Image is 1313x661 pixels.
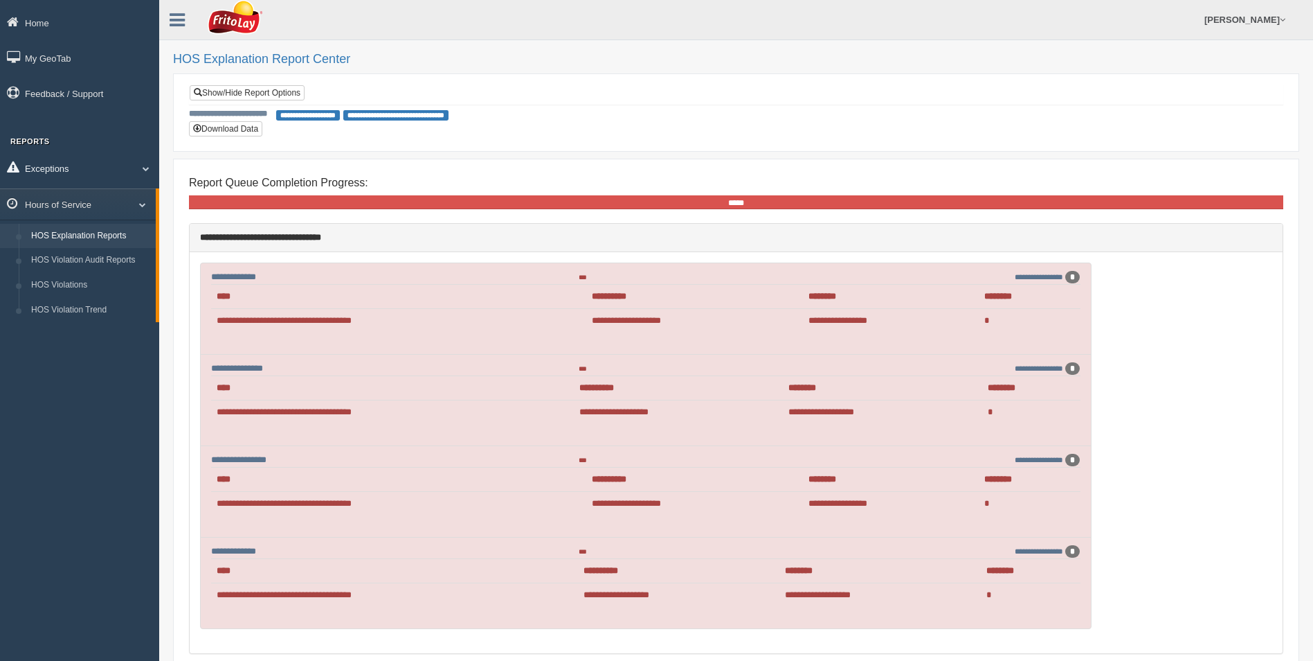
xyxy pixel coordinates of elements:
button: Download Data [189,121,262,136]
a: HOS Explanation Reports [25,224,156,249]
a: Show/Hide Report Options [190,85,305,100]
a: HOS Violations [25,273,156,298]
a: HOS Violation Audit Reports [25,248,156,273]
a: HOS Violation Trend [25,298,156,323]
h4: Report Queue Completion Progress: [189,177,1283,189]
h2: HOS Explanation Report Center [173,53,1299,67]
